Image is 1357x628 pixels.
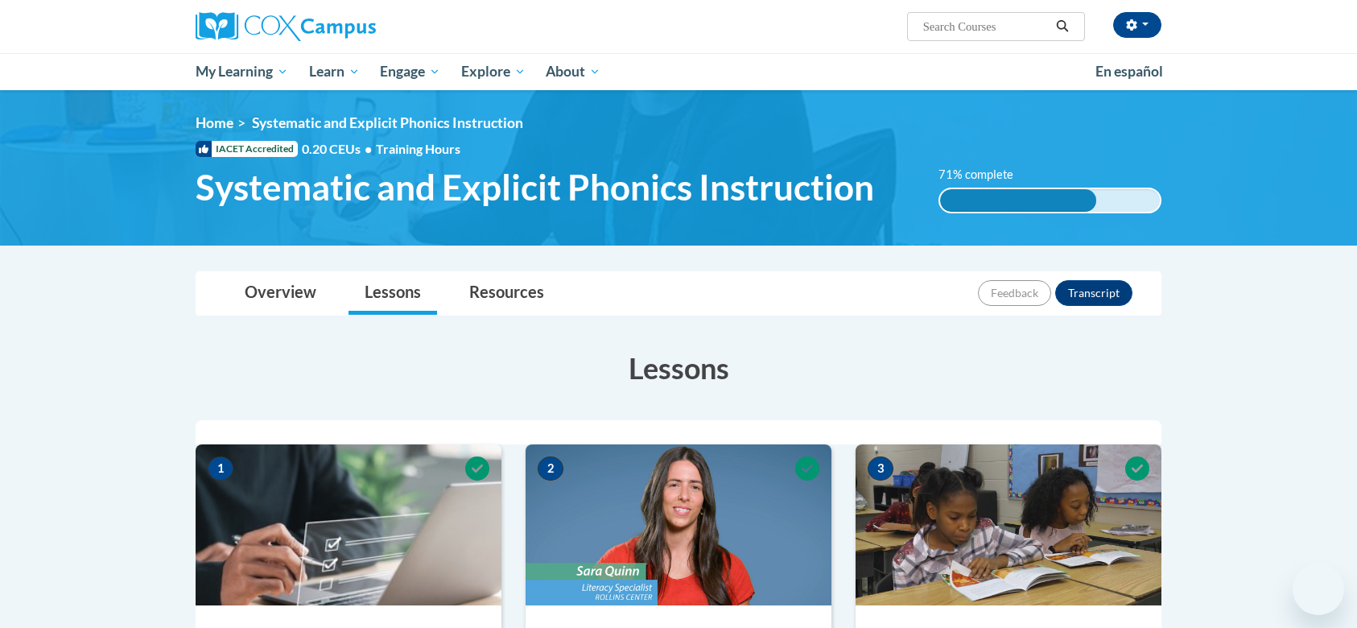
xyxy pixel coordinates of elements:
[546,62,600,81] span: About
[461,62,526,81] span: Explore
[1055,280,1132,306] button: Transcript
[1095,63,1163,80] span: En español
[185,53,299,90] a: My Learning
[376,141,460,156] span: Training Hours
[309,62,360,81] span: Learn
[196,12,376,41] img: Cox Campus
[453,272,560,315] a: Resources
[196,166,874,209] span: Systematic and Explicit Phonics Instruction
[171,53,1186,90] div: Main menu
[208,457,233,481] span: 1
[196,444,501,605] img: Course Image
[451,53,536,90] a: Explore
[380,62,440,81] span: Engage
[349,272,437,315] a: Lessons
[856,444,1161,605] img: Course Image
[538,457,563,481] span: 2
[1113,12,1161,38] button: Account Settings
[196,114,233,131] a: Home
[196,141,298,157] span: IACET Accredited
[196,12,501,41] a: Cox Campus
[196,62,288,81] span: My Learning
[229,272,332,315] a: Overview
[938,166,1031,184] label: 71% complete
[196,348,1161,388] h3: Lessons
[940,189,1096,212] div: 71% complete
[978,280,1051,306] button: Feedback
[1293,564,1344,615] iframe: Button to launch messaging window
[302,140,376,158] span: 0.20 CEUs
[922,17,1050,36] input: Search Courses
[536,53,612,90] a: About
[868,457,893,481] span: 3
[526,444,831,605] img: Course Image
[1085,55,1173,89] a: En español
[365,141,372,156] span: •
[299,53,370,90] a: Learn
[1050,17,1074,36] button: Search
[252,114,523,131] span: Systematic and Explicit Phonics Instruction
[369,53,451,90] a: Engage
